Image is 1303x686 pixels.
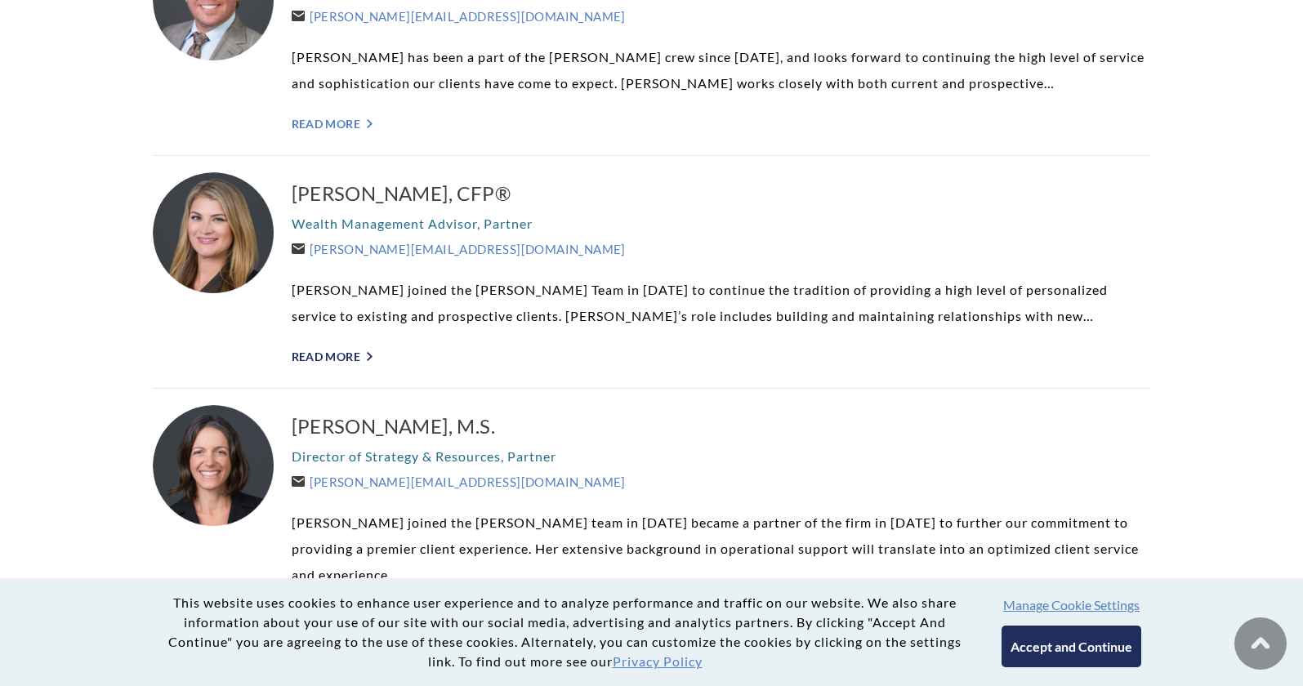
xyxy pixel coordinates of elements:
[292,277,1151,329] p: [PERSON_NAME] joined the [PERSON_NAME] Team in [DATE] to continue the tradition of providing a hi...
[292,180,1151,207] a: [PERSON_NAME], CFP®
[292,211,1151,237] p: Wealth Management Advisor, Partner
[292,9,626,24] a: [PERSON_NAME][EMAIL_ADDRESS][DOMAIN_NAME]
[292,413,1151,439] a: [PERSON_NAME], M.S.
[292,350,1151,363] a: Read More ">
[292,117,1151,131] a: Read More ">
[292,443,1151,470] p: Director of Strategy & Resources, Partner
[292,510,1151,588] p: [PERSON_NAME] joined the [PERSON_NAME] team in [DATE] became a partner of the firm in [DATE] to f...
[162,593,969,671] p: This website uses cookies to enhance user experience and to analyze performance and traffic on ou...
[1002,626,1141,667] button: Accept and Continue
[292,474,626,489] a: [PERSON_NAME][EMAIL_ADDRESS][DOMAIN_NAME]
[1003,597,1140,612] button: Manage Cookie Settings
[292,44,1151,96] p: [PERSON_NAME] has been a part of the [PERSON_NAME] crew since [DATE], and looks forward to contin...
[292,242,626,256] a: [PERSON_NAME][EMAIL_ADDRESS][DOMAIN_NAME]
[613,653,703,669] a: Privacy Policy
